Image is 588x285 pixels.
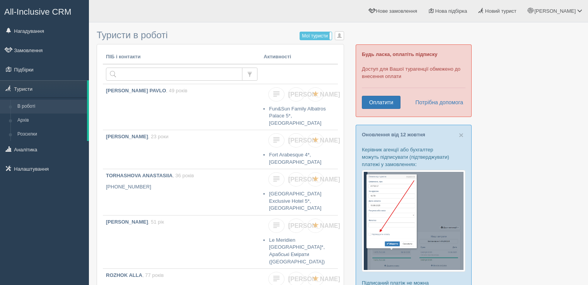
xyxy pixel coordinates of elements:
[435,8,467,14] span: Нова підбірка
[97,30,168,40] span: Туристи в роботі
[288,137,340,144] span: [PERSON_NAME]
[376,8,417,14] span: Нове замовлення
[4,7,72,17] span: All-Inclusive CRM
[106,173,172,178] b: TORHASHOVA ANASTASIIA
[172,173,194,178] span: , 36 років
[103,130,261,165] a: [PERSON_NAME], 23 роки
[103,169,261,211] a: TORHASHOVA ANASTASIIA, 36 років [PHONE_NUMBER]
[362,51,437,57] b: Будь ласка, оплатіть підписку
[14,127,87,141] a: Розсилки
[106,88,166,93] b: [PERSON_NAME] PAVLO
[106,219,148,225] b: [PERSON_NAME]
[269,106,326,126] a: Fun&Sun Family Albatros Palace 5*, [GEOGRAPHIC_DATA]
[534,8,576,14] span: [PERSON_NAME]
[288,222,340,229] span: [PERSON_NAME]
[103,84,261,126] a: [PERSON_NAME] PAVLO, 49 років
[103,50,261,64] th: ПІБ і контакти
[288,276,340,282] span: [PERSON_NAME]
[288,219,304,233] a: [PERSON_NAME]
[166,88,187,93] span: , 49 років
[269,152,321,165] a: Fort Arabesque 4*, [GEOGRAPHIC_DATA]
[362,132,425,137] a: Оновлення від 12 жовтня
[362,170,465,272] img: %D0%BF%D1%96%D0%B4%D1%82%D0%B2%D0%B5%D1%80%D0%B4%D0%B6%D0%B5%D0%BD%D0%BD%D1%8F-%D0%BE%D0%BF%D0%BB...
[459,131,464,139] span: ×
[288,172,304,187] a: [PERSON_NAME]
[288,91,340,98] span: [PERSON_NAME]
[148,134,169,139] span: , 23 роки
[362,146,465,168] p: Керівник агенції або бухгалтер можуть підписувати (підтверджувати) платежі у замовленнях:
[261,50,338,64] th: Активності
[142,272,164,278] span: , 77 років
[106,134,148,139] b: [PERSON_NAME]
[288,87,304,102] a: [PERSON_NAME]
[106,183,257,191] p: [PHONE_NUMBER]
[300,32,332,40] label: Мої туристи
[148,219,164,225] span: , 51 рік
[14,100,87,114] a: В роботі
[269,237,325,265] a: Le Meridien [GEOGRAPHIC_DATA]*, Арабські Емірати ([GEOGRAPHIC_DATA])
[106,68,242,81] input: Пошук за ПІБ, паспортом або контактами
[288,176,340,183] span: [PERSON_NAME]
[0,0,89,22] a: All-Inclusive CRM
[410,96,464,109] a: Потрібна допомога
[106,272,142,278] b: ROZHOK ALLA
[288,133,304,148] a: [PERSON_NAME]
[269,191,321,211] a: [GEOGRAPHIC_DATA] Exclusive Hotel 5*, [GEOGRAPHIC_DATA]
[356,44,472,117] div: Доступ для Вашої турагенції обмежено до внесення оплати
[103,215,261,265] a: [PERSON_NAME], 51 рік
[485,8,516,14] span: Новий турист
[459,131,464,139] button: Close
[362,96,401,109] a: Оплатити
[14,114,87,127] a: Архів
